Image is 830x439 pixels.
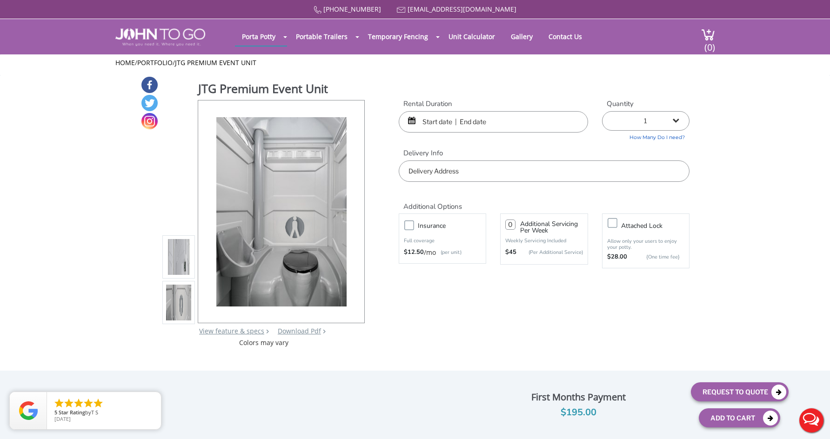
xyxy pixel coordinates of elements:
a: How Many Do I need? [602,131,689,141]
a: Porta Potty [235,27,282,46]
a: Temporary Fencing [361,27,435,46]
label: Delivery Info [399,148,689,158]
img: Product [166,149,191,368]
img: Call [314,6,321,14]
img: JOHN to go [115,28,205,46]
a: Instagram [141,113,158,129]
input: Delivery Address [399,160,689,182]
img: Product [166,195,191,414]
label: Quantity [602,99,689,109]
li:  [93,398,104,409]
a: View feature & specs [199,326,264,335]
a: Gallery [504,27,540,46]
span: T S [91,409,98,416]
span: by [54,410,154,416]
button: Add To Cart [699,408,780,427]
span: 5 [54,409,57,416]
button: Live Chat [793,402,830,439]
li:  [73,398,84,409]
img: Product [216,117,347,336]
strong: $28.00 [607,253,627,262]
img: Mail [397,7,406,13]
span: (0) [704,33,715,53]
span: [DATE] [54,415,71,422]
a: Download Pdf [278,326,321,335]
a: JTG Premium Event Unit [175,58,256,67]
h1: JTG Premium Event Unit [198,80,366,99]
h2: Additional Options [399,191,689,211]
img: Review Rating [19,401,38,420]
h3: Additional Servicing Per Week [520,221,582,234]
a: Facebook [141,77,158,93]
span: Star Rating [59,409,85,416]
p: Allow only your users to enjoy your potty. [607,238,684,250]
p: (per unit) [436,248,462,257]
a: Twitter [141,95,158,111]
h3: Insurance [418,220,490,232]
img: right arrow icon [266,329,269,333]
strong: $45 [505,248,516,257]
p: (Per Additional Service) [516,249,582,256]
ul: / / [115,58,715,67]
div: Colors may vary [162,338,366,347]
strong: $12.50 [404,248,424,257]
a: Home [115,58,135,67]
label: Rental Duration [399,99,588,109]
li:  [63,398,74,409]
li:  [83,398,94,409]
p: {One time fee} [632,253,680,262]
a: [PHONE_NUMBER] [323,5,381,13]
a: Portfolio [137,58,173,67]
img: chevron.png [323,329,326,333]
a: Portable Trailers [289,27,355,46]
a: Unit Calculator [442,27,502,46]
a: Contact Us [542,27,589,46]
p: Weekly Servicing Included [505,237,582,244]
li:  [54,398,65,409]
a: [EMAIL_ADDRESS][DOMAIN_NAME] [408,5,516,13]
div: /mo [404,248,481,257]
input: Start date | End date [399,111,588,133]
p: Full coverage [404,236,481,246]
h3: Attached lock [621,220,694,232]
div: $195.00 [474,405,684,420]
img: cart a [701,28,715,41]
input: 0 [505,219,515,230]
button: Request To Quote [691,382,789,401]
div: First Months Payment [474,389,684,405]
